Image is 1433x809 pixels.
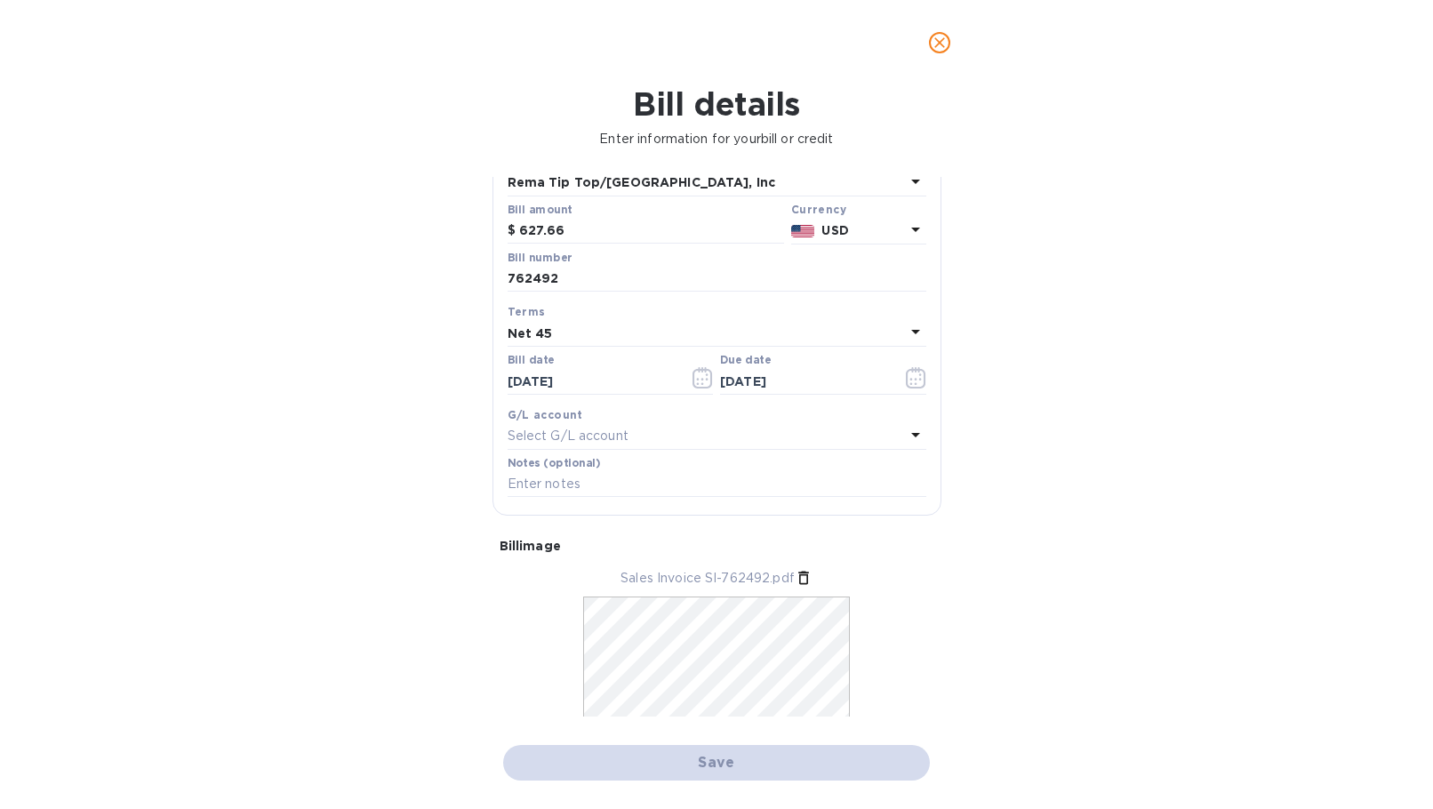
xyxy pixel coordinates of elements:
input: Enter notes [508,471,926,498]
p: Select G/L account [508,427,628,445]
div: $ [508,218,519,244]
input: Select date [508,368,676,395]
label: Notes (optional) [508,458,601,469]
input: $ Enter bill amount [519,218,784,244]
p: Bill image [500,537,934,555]
h1: Bill details [14,85,1419,123]
p: Enter information for your bill or credit [14,130,1419,148]
input: Due date [720,368,888,395]
b: Terms [508,305,546,318]
label: Due date [720,356,771,366]
b: Rema Tip Top/[GEOGRAPHIC_DATA], Inc [508,175,776,189]
p: Sales Invoice SI-762492.pdf [620,569,795,588]
button: close [918,21,961,64]
b: USD [821,223,848,237]
label: Bill number [508,252,572,263]
img: USD [791,225,815,237]
b: Currency [791,203,846,216]
input: Enter bill number [508,266,926,292]
label: Bill date [508,356,555,366]
b: Net 45 [508,326,553,340]
label: Bill amount [508,204,572,215]
b: G/L account [508,408,583,421]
